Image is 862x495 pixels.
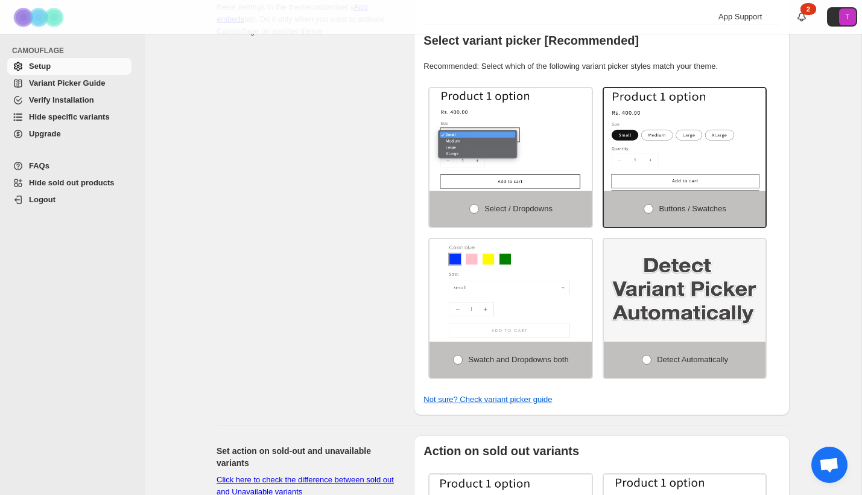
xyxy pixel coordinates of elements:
[29,178,115,187] span: Hide sold out products
[846,13,850,21] text: T
[7,174,132,191] a: Hide sold out products
[811,447,848,483] a: Open chat
[839,8,856,25] span: Avatar with initials T
[429,239,592,342] img: Swatch and Dropdowns both
[718,12,762,21] span: App Support
[659,204,726,213] span: Buttons / Swatches
[29,95,94,104] span: Verify Installation
[604,88,766,191] img: Buttons / Swatches
[7,92,132,109] a: Verify Installation
[10,1,70,34] img: Camouflage
[217,445,395,469] h2: Set action on sold-out and unavailable variants
[12,46,136,56] span: CAMOUFLAGE
[7,158,132,174] a: FAQs
[29,195,55,204] span: Logout
[7,109,132,126] a: Hide specific variants
[29,112,110,121] span: Hide specific variants
[423,60,780,72] p: Recommended: Select which of the following variant picker styles match your theme.
[604,239,766,342] img: Detect Automatically
[468,355,568,364] span: Swatch and Dropdowns both
[7,58,132,75] a: Setup
[29,161,49,170] span: FAQs
[423,444,579,458] b: Action on sold out variants
[29,129,61,138] span: Upgrade
[7,75,132,92] a: Variant Picker Guide
[423,34,639,47] b: Select variant picker [Recommended]
[800,3,816,15] div: 2
[657,355,728,364] span: Detect Automatically
[484,204,553,213] span: Select / Dropdowns
[29,78,105,88] span: Variant Picker Guide
[29,62,51,71] span: Setup
[429,88,592,191] img: Select / Dropdowns
[796,11,808,23] a: 2
[7,126,132,142] a: Upgrade
[423,395,552,404] a: Not sure? Check variant picker guide
[827,7,857,27] button: Avatar with initials T
[7,191,132,208] a: Logout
